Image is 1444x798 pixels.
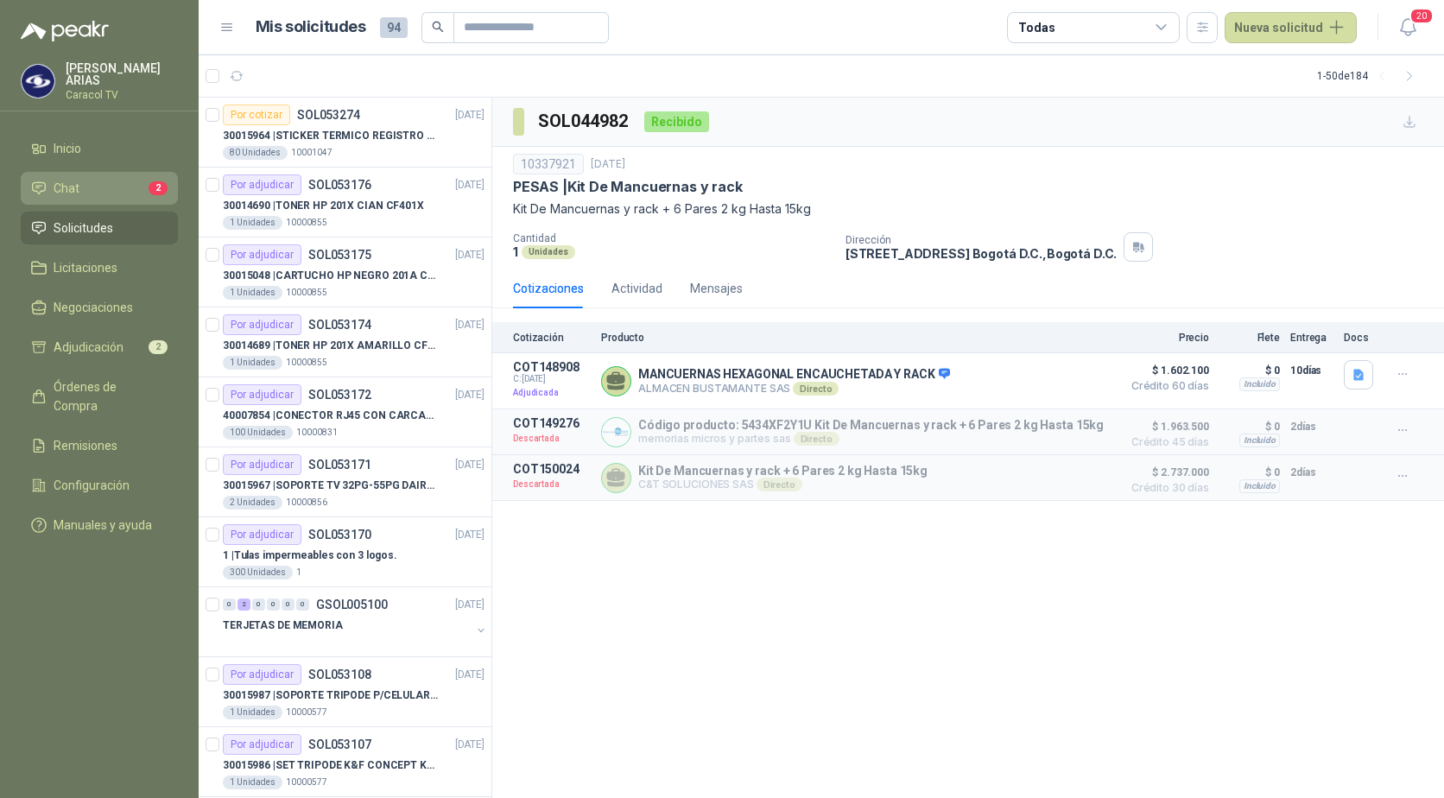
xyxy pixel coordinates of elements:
div: Por adjudicar [223,524,301,545]
div: 300 Unidades [223,566,293,579]
p: Kit De Mancuernas y rack + 6 Pares 2 kg Hasta 15kg [638,464,928,478]
span: search [432,21,444,33]
p: [DATE] [591,156,625,173]
a: Inicio [21,132,178,165]
p: 2 días [1290,416,1333,437]
span: Crédito 30 días [1123,483,1209,493]
div: Directo [793,382,839,396]
p: 30014689 | TONER HP 201X AMARILLO CF402X [223,338,438,354]
a: Por adjudicarSOL053107[DATE] 30015986 |SET TRIPODE K&F CONCEPT KT3911 Unidades10000577 [199,727,491,797]
p: 10000577 [286,776,327,789]
p: Cantidad [513,232,832,244]
p: Docs [1344,332,1378,344]
p: Entrega [1290,332,1333,344]
p: $ 0 [1219,462,1280,483]
p: [PERSON_NAME] ARIAS [66,62,178,86]
p: Producto [601,332,1112,344]
p: SOL053172 [308,389,371,401]
p: COT150024 [513,462,591,476]
div: Por adjudicar [223,314,301,335]
p: TERJETAS DE MEMORIA [223,617,343,634]
p: [DATE] [455,597,484,613]
p: 10 días [1290,360,1333,381]
div: Incluido [1239,434,1280,447]
div: 100 Unidades [223,426,293,440]
a: Por adjudicarSOL053175[DATE] 30015048 |CARTUCHO HP NEGRO 201A CF400X1 Unidades10000855 [199,237,491,307]
p: COT148908 [513,360,591,374]
div: 0 [267,598,280,611]
div: 2 Unidades [223,496,282,510]
p: Cotización [513,332,591,344]
span: Crédito 45 días [1123,437,1209,447]
p: COT149276 [513,416,591,430]
span: Licitaciones [54,258,117,277]
p: ALMACEN BUSTAMANTE SAS [638,382,950,396]
div: 2 [237,598,250,611]
p: SOL053107 [308,738,371,750]
p: 40007854 | CONECTOR RJ45 CON CARCASA CAT 5E [223,408,438,424]
div: 0 [296,598,309,611]
div: 80 Unidades [223,146,288,160]
div: Por adjudicar [223,664,301,685]
p: [DATE] [455,107,484,123]
p: 10000577 [286,706,327,719]
div: Incluido [1239,377,1280,391]
div: Actividad [611,279,662,298]
div: 1 Unidades [223,706,282,719]
div: 1 Unidades [223,776,282,789]
div: Por adjudicar [223,244,301,265]
p: 10000855 [286,216,327,230]
span: $ 1.963.500 [1123,416,1209,437]
a: Chat2 [21,172,178,205]
button: 20 [1392,12,1423,43]
p: 1 [296,566,301,579]
p: GSOL005100 [316,598,388,611]
p: [DATE] [455,247,484,263]
a: Por adjudicarSOL053174[DATE] 30014689 |TONER HP 201X AMARILLO CF402X1 Unidades10000855 [199,307,491,377]
p: Flete [1219,332,1280,344]
p: Precio [1123,332,1209,344]
span: Crédito 60 días [1123,381,1209,391]
div: Incluido [1239,479,1280,493]
p: 30014690 | TONER HP 201X CIAN CF401X [223,198,424,214]
img: Company Logo [22,65,54,98]
p: 10000855 [286,286,327,300]
a: Por cotizarSOL053274[DATE] 30015964 |STICKER TERMICO REGISTRO EQUIPOS KIOSKOS (SE ENVIA LIK CON E... [199,98,491,168]
a: Solicitudes [21,212,178,244]
p: Código producto: 5434XF2Y1U Kit De Mancuernas y rack + 6 Pares 2 kg Hasta 15kg [638,418,1104,432]
span: $ 1.602.100 [1123,360,1209,381]
p: Adjudicada [513,384,591,402]
p: 10000856 [286,496,327,510]
p: [DATE] [455,457,484,473]
img: Logo peakr [21,21,109,41]
p: 10001047 [291,146,332,160]
span: Chat [54,179,79,198]
a: Por adjudicarSOL053108[DATE] 30015987 |SOPORTE TRIPODE P/CELULAR GENERICO1 Unidades10000577 [199,657,491,727]
a: Por adjudicarSOL053170[DATE] 1 |Tulas impermeables con 3 logos.300 Unidades1 [199,517,491,587]
div: 0 [223,598,236,611]
p: SOL053274 [297,109,360,121]
a: Por adjudicarSOL053171[DATE] 30015967 |SOPORTE TV 32PG-55PG DAIRU LPA52-446KIT22 Unidades10000856 [199,447,491,517]
p: 1 | Tulas impermeables con 3 logos. [223,548,397,564]
a: Negociaciones [21,291,178,324]
p: 30015048 | CARTUCHO HP NEGRO 201A CF400X [223,268,438,284]
p: 1 [513,244,518,259]
p: 2 días [1290,462,1333,483]
span: Inicio [54,139,81,158]
span: $ 2.737.000 [1123,462,1209,483]
a: Manuales y ayuda [21,509,178,541]
div: 10337921 [513,154,584,174]
p: 30015964 | STICKER TERMICO REGISTRO EQUIPOS KIOSKOS (SE ENVIA LIK CON ESPECIFICCIONES) [223,128,438,144]
div: 1 - 50 de 184 [1317,62,1423,90]
p: Kit De Mancuernas y rack + 6 Pares 2 kg Hasta 15kg [513,199,1423,218]
div: Por cotizar [223,104,290,125]
div: Por adjudicar [223,384,301,405]
p: 30015986 | SET TRIPODE K&F CONCEPT KT391 [223,757,438,774]
p: PESAS | Kit De Mancuernas y rack [513,178,742,196]
p: [DATE] [455,387,484,403]
div: 1 Unidades [223,286,282,300]
div: Por adjudicar [223,454,301,475]
a: Licitaciones [21,251,178,284]
span: Negociaciones [54,298,133,317]
p: Descartada [513,430,591,447]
